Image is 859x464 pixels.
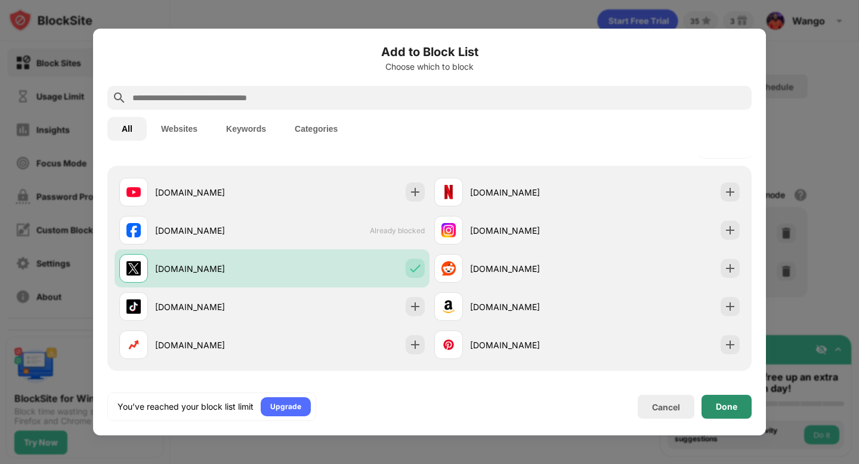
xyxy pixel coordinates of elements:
div: [DOMAIN_NAME] [155,224,272,237]
h6: Add to Block List [107,43,752,61]
img: favicons [126,223,141,237]
img: search.svg [112,91,126,105]
button: Websites [147,117,212,141]
img: favicons [126,261,141,276]
div: [DOMAIN_NAME] [470,339,587,351]
div: You’ve reached your block list limit [118,401,254,413]
img: favicons [126,338,141,352]
img: favicons [441,261,456,276]
div: Cancel [652,402,680,412]
button: Categories [280,117,352,141]
img: favicons [126,185,141,199]
img: favicons [441,338,456,352]
img: favicons [441,223,456,237]
img: favicons [441,185,456,199]
div: Done [716,402,737,412]
div: [DOMAIN_NAME] [155,339,272,351]
img: favicons [441,299,456,314]
img: favicons [126,299,141,314]
button: All [107,117,147,141]
div: [DOMAIN_NAME] [155,301,272,313]
div: [DOMAIN_NAME] [470,301,587,313]
div: Upgrade [270,401,301,413]
div: [DOMAIN_NAME] [155,186,272,199]
button: Keywords [212,117,280,141]
div: Choose which to block [107,62,752,72]
span: Already blocked [370,226,425,235]
div: [DOMAIN_NAME] [470,224,587,237]
div: [DOMAIN_NAME] [470,186,587,199]
div: [DOMAIN_NAME] [470,262,587,275]
div: [DOMAIN_NAME] [155,262,272,275]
